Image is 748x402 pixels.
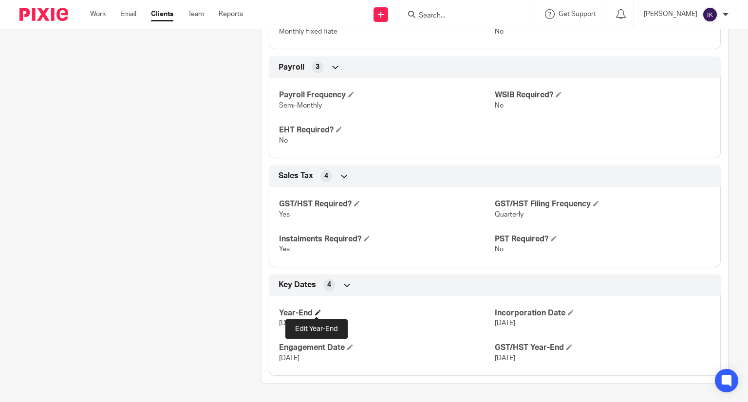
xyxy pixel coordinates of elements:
h4: Year-End [279,308,495,318]
span: [DATE] [279,320,299,327]
a: Work [90,9,106,19]
span: [DATE] [495,320,515,327]
span: Yes [279,211,290,218]
p: [PERSON_NAME] [644,9,697,19]
h4: GST/HST Filing Frequency [495,199,711,209]
h4: PST Required? [495,234,711,244]
span: [DATE] [495,355,515,362]
span: Key Dates [279,280,316,290]
span: Yes [279,246,290,253]
span: 4 [324,171,328,181]
span: Semi-Monthly [279,102,322,109]
span: 4 [327,280,331,290]
span: Sales Tax [279,171,313,181]
input: Search [418,12,505,20]
h4: Instalments Required? [279,234,495,244]
h4: GST/HST Required? [279,199,495,209]
h4: Incorporation Date [495,308,711,318]
span: No [279,137,288,144]
span: Monthly Fixed Rate [279,28,337,35]
span: No [495,246,504,253]
a: Reports [219,9,243,19]
span: Payroll [279,62,304,73]
span: No [495,102,504,109]
span: 3 [316,62,319,72]
span: Get Support [559,11,596,18]
a: Email [120,9,136,19]
img: svg%3E [702,7,718,22]
a: Team [188,9,204,19]
img: Pixie [19,8,68,21]
span: No [495,28,504,35]
span: [DATE] [279,355,299,362]
h4: Payroll Frequency [279,90,495,100]
h4: Engagement Date [279,343,495,353]
h4: GST/HST Year-End [495,343,711,353]
span: Quarterly [495,211,524,218]
h4: WSIB Required? [495,90,711,100]
h4: EHT Required? [279,125,495,135]
a: Clients [151,9,173,19]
